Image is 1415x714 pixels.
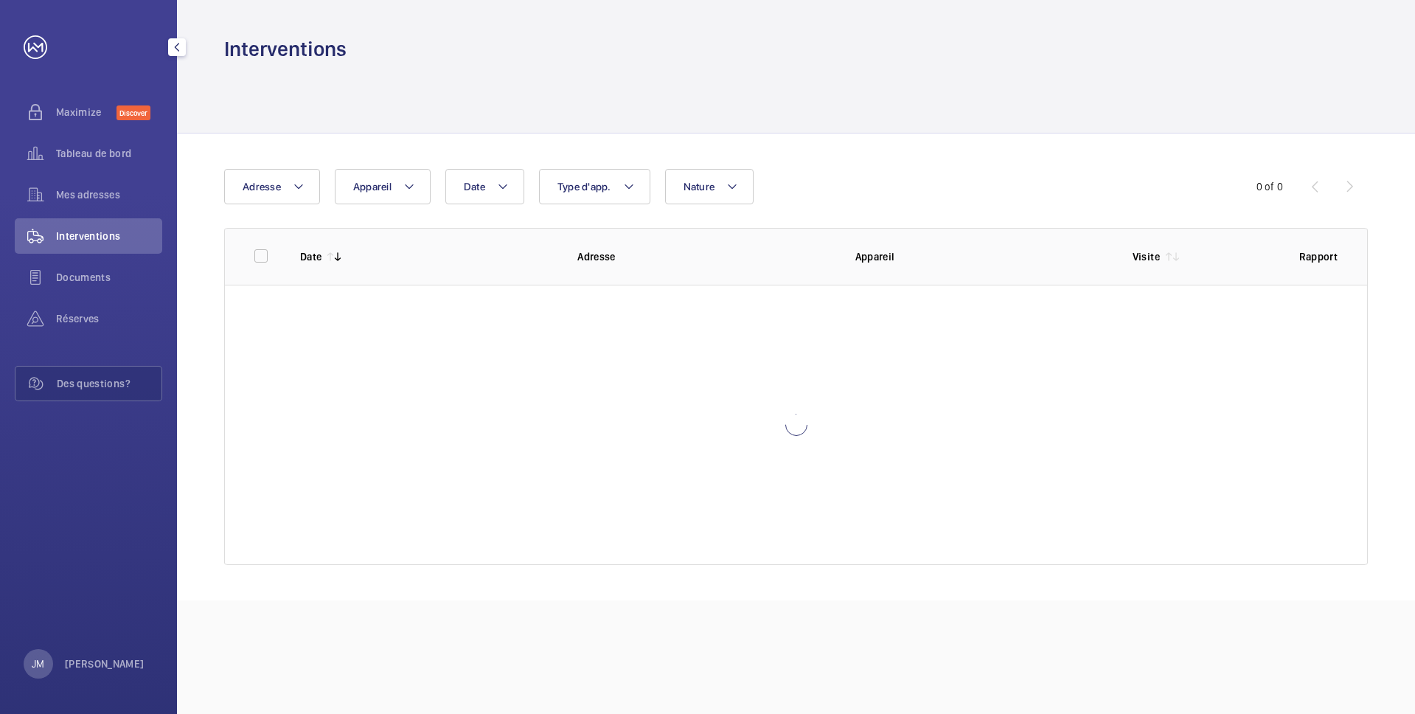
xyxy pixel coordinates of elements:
[665,169,754,204] button: Nature
[56,187,162,202] span: Mes adresses
[32,656,44,671] p: JM
[56,270,162,285] span: Documents
[557,181,611,193] span: Type d'app.
[335,169,431,204] button: Appareil
[1299,249,1338,264] p: Rapport
[1133,249,1160,264] p: Visite
[65,656,145,671] p: [PERSON_NAME]
[56,229,162,243] span: Interventions
[56,146,162,161] span: Tableau de bord
[855,249,1109,264] p: Appareil
[1256,179,1283,194] div: 0 of 0
[300,249,321,264] p: Date
[224,35,347,63] h1: Interventions
[684,181,715,193] span: Nature
[353,181,392,193] span: Appareil
[224,169,320,204] button: Adresse
[57,376,161,391] span: Des questions?
[464,181,485,193] span: Date
[539,169,650,204] button: Type d'app.
[445,169,524,204] button: Date
[56,105,117,119] span: Maximize
[117,105,150,120] span: Discover
[56,311,162,326] span: Réserves
[577,249,831,264] p: Adresse
[243,181,281,193] span: Adresse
